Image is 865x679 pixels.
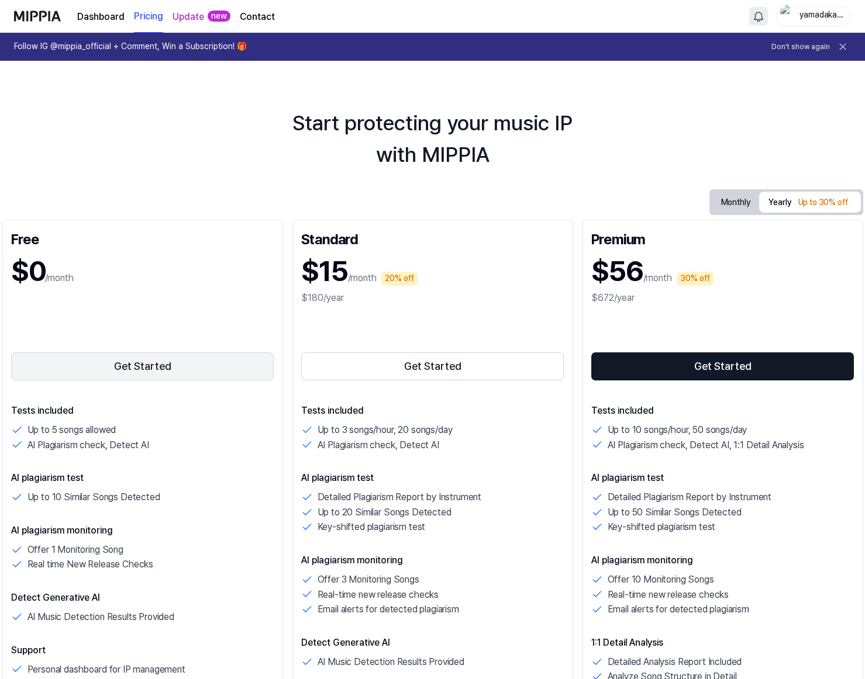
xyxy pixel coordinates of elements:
p: Real time New Release Checks [27,557,154,572]
div: 30% off [677,272,714,286]
p: /month [348,271,377,285]
p: /month [45,271,74,285]
p: Detailed Analysis Report Included [608,654,742,670]
p: Up to 10 Similar Songs Detected [27,490,160,505]
button: Yearly [759,192,860,213]
p: /month [643,271,672,285]
p: Detailed Plagiarism Report by Instrument [608,490,772,505]
img: profile [780,5,794,28]
p: Offer 3 Monitoring Songs [318,572,419,587]
p: AI Music Detection Results Provided [318,654,464,670]
h1: Follow IG @mippia_official + Comment, Win a Subscription! 🎁 [14,41,247,53]
button: Monthly [712,193,760,212]
p: AI plagiarism monitoring [591,553,854,567]
div: $672/year [591,291,854,305]
p: Up to 20 Similar Songs Detected [318,505,452,520]
p: Offer 10 Monitoring Songs [608,572,714,587]
h1: $15 [301,252,348,291]
p: Up to 50 Similar Songs Detected [608,505,742,520]
p: AI Plagiarism check, Detect AI, 1:1 Detail Analysis [608,438,804,453]
a: Get Started [11,350,274,383]
p: Support [11,643,274,657]
p: Email alerts for detected plagiarism [608,602,749,617]
p: Detect Generative AI [11,591,274,605]
p: Detailed Plagiarism Report by Instrument [318,490,482,505]
h1: $0 [11,252,45,291]
p: Key-shifted plagiarism test [608,519,716,535]
button: Get Started [301,352,564,380]
div: yamadakaba [798,9,843,22]
p: AI plagiarism monitoring [11,524,274,538]
p: Tests included [11,404,274,418]
p: AI plagiarism test [591,471,854,485]
p: Real-time new release checks [608,587,729,602]
div: Up to 30% off [795,196,852,210]
a: Dashboard [77,10,125,24]
p: Email alerts for detected plagiarism [318,602,459,617]
div: 20% off [381,272,418,286]
div: Free [11,228,274,247]
button: profileyamadakaba [776,6,851,26]
button: Get Started [11,352,274,380]
div: $180/year [301,291,564,305]
p: Tests included [301,404,564,418]
p: Offer 1 Monitoring Song [27,542,123,557]
div: Standard [301,228,564,247]
p: Up to 10 songs/hour, 50 songs/day [608,422,747,438]
p: Up to 3 songs/hour, 20 songs/day [318,422,453,438]
a: Get Started [591,350,854,383]
div: new [208,11,230,22]
button: Get Started [591,352,854,380]
p: AI plagiarism test [301,471,564,485]
a: Contact [240,10,275,24]
p: AI Plagiarism check, Detect AI [318,438,439,453]
div: Premium [591,228,854,247]
img: 알림 [752,9,766,23]
p: Real-time new release checks [318,587,439,602]
p: 1:1 Detail Analysis [591,636,854,650]
a: Get Started [301,350,564,383]
p: Key-shifted plagiarism test [318,519,426,535]
p: Up to 5 songs allowed [27,422,116,438]
p: AI Plagiarism check, Detect AI [27,438,149,453]
a: Pricing [134,1,163,33]
p: Detect Generative AI [301,636,564,650]
p: Tests included [591,404,854,418]
p: AI plagiarism test [11,471,274,485]
h1: $56 [591,252,643,291]
p: AI Music Detection Results Provided [27,609,174,625]
button: Don't show again [771,42,830,52]
p: AI plagiarism monitoring [301,553,564,567]
a: Update [173,10,204,24]
p: Personal dashboard for IP management [27,662,185,677]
